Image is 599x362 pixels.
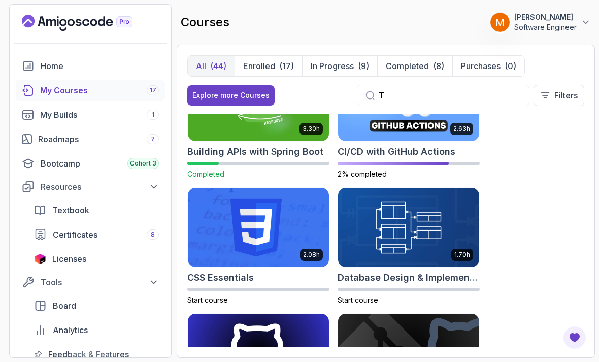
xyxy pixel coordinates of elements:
[379,89,521,102] input: Search...
[338,62,480,180] a: CI/CD with GitHub Actions card2.63hCI/CD with GitHub Actions2% completed
[338,170,387,178] span: 2% completed
[16,56,165,76] a: home
[41,181,159,193] div: Resources
[514,12,577,22] p: [PERSON_NAME]
[41,276,159,288] div: Tools
[196,60,206,72] p: All
[28,249,165,269] a: licenses
[243,60,275,72] p: Enrolled
[377,56,452,76] button: Completed(8)
[152,111,154,119] span: 1
[505,60,516,72] div: (0)
[16,105,165,125] a: builds
[28,295,165,316] a: board
[188,188,329,267] img: CSS Essentials card
[52,204,89,216] span: Textbook
[38,133,159,145] div: Roadmaps
[130,159,156,168] span: Cohort 3
[187,62,329,180] a: Building APIs with Spring Boot card3.30hBuilding APIs with Spring BootCompleted
[53,324,88,336] span: Analytics
[338,145,455,159] h2: CI/CD with GitHub Actions
[187,85,275,106] button: Explore more Courses
[554,89,578,102] p: Filters
[279,60,294,72] div: (17)
[16,153,165,174] a: bootcamp
[151,135,155,143] span: 7
[16,80,165,101] a: courses
[53,300,76,312] span: Board
[338,295,378,304] span: Start course
[192,90,270,101] div: Explore more Courses
[40,109,159,121] div: My Builds
[433,60,444,72] div: (8)
[461,60,501,72] p: Purchases
[514,22,577,32] p: Software Engineer
[386,60,429,72] p: Completed
[187,145,323,159] h2: Building APIs with Spring Boot
[534,85,584,106] button: Filters
[40,84,159,96] div: My Courses
[562,325,587,350] button: Open Feedback Button
[303,125,320,133] p: 3.30h
[48,348,129,360] span: Feedback & Features
[16,129,165,149] a: roadmaps
[338,271,480,285] h2: Database Design & Implementation
[28,224,165,245] a: certificates
[311,60,354,72] p: In Progress
[52,253,86,265] span: Licenses
[22,15,156,31] a: Landing page
[28,200,165,220] a: textbook
[235,56,302,76] button: Enrolled(17)
[181,14,229,30] h2: courses
[210,60,226,72] div: (44)
[187,170,224,178] span: Completed
[490,13,510,32] img: user profile image
[151,231,155,239] span: 8
[187,271,254,285] h2: CSS Essentials
[41,60,159,72] div: Home
[150,86,156,94] span: 17
[16,178,165,196] button: Resources
[188,56,235,76] button: All(44)
[490,12,591,32] button: user profile image[PERSON_NAME]Software Engineer
[338,188,479,267] img: Database Design & Implementation card
[16,273,165,291] button: Tools
[302,56,377,76] button: In Progress(9)
[53,228,97,241] span: Certificates
[187,295,228,304] span: Start course
[28,320,165,340] a: analytics
[303,251,320,259] p: 2.08h
[452,56,524,76] button: Purchases(0)
[34,254,46,264] img: jetbrains icon
[453,125,470,133] p: 2.63h
[41,157,159,170] div: Bootcamp
[454,251,470,259] p: 1.70h
[358,60,369,72] div: (9)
